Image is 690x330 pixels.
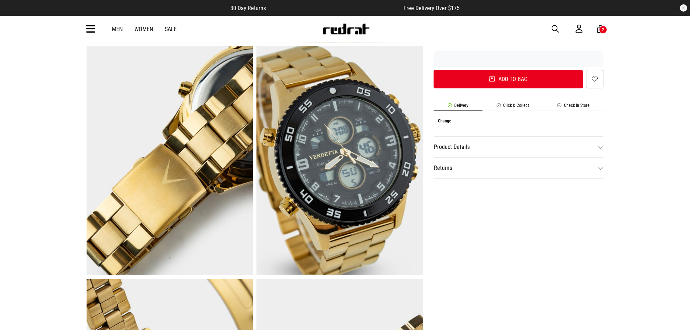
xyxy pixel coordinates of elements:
[434,158,604,179] dt: Returns
[434,55,604,63] iframe: Customer reviews powered by Trustpilot
[403,5,460,12] span: Free Delivery Over $175
[112,26,123,33] a: Men
[597,25,604,33] a: 2
[322,24,370,34] img: Redrat logo
[256,46,423,275] img: Vendetta Atlas Watch - Gold/black in Multi
[434,103,482,111] li: Delivery
[434,137,604,158] dt: Product Details
[230,5,266,12] span: 30 Day Returns
[434,70,584,88] button: Add to bag
[6,3,28,25] button: Open LiveChat chat widget
[134,26,153,33] a: Women
[87,46,253,275] img: Vendetta Atlas Watch - Gold/black in Multi
[543,103,604,111] li: Check in Store
[482,103,543,111] li: Click & Collect
[165,26,177,33] a: Sale
[280,4,389,12] iframe: Customer reviews powered by Trustpilot
[438,118,451,124] button: Change
[602,27,604,32] div: 2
